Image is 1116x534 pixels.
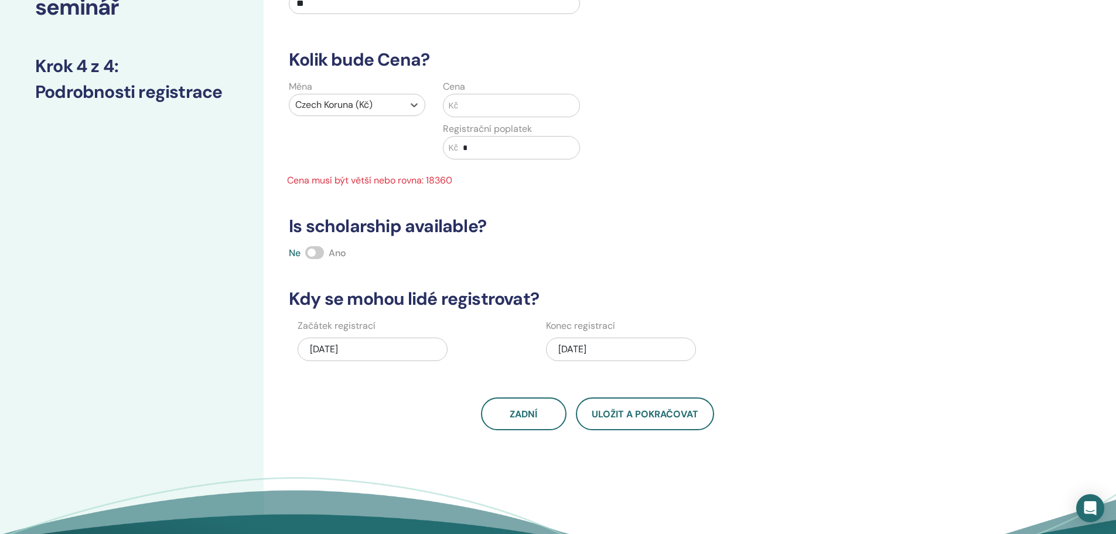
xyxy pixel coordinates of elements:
span: Ne [289,247,301,259]
div: [DATE] [546,338,696,361]
label: Měna [289,80,312,94]
label: Konec registrací [546,319,615,333]
span: Zadní [510,408,537,420]
label: Registrační poplatek [443,122,532,136]
label: Cena [443,80,465,94]
h3: Kolik bude Cena? [282,49,913,70]
label: Začátek registrací [298,319,376,333]
span: Kč [448,100,458,112]
h3: Krok 4 z 4 : [35,56,228,77]
span: Ano [329,247,346,259]
button: Uložit a pokračovat [576,397,714,430]
h3: Kdy se mohou lidé registrovat? [282,288,913,309]
div: Open Intercom Messenger [1076,494,1104,522]
span: Kč [448,142,458,154]
button: Zadní [481,397,566,430]
span: Uložit a pokračovat [592,408,698,420]
span: Cena musí být větší nebo rovna: 18360 [280,174,589,188]
h3: Is scholarship available? [282,216,913,237]
div: [DATE] [298,338,448,361]
h3: Podrobnosti registrace [35,81,228,103]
